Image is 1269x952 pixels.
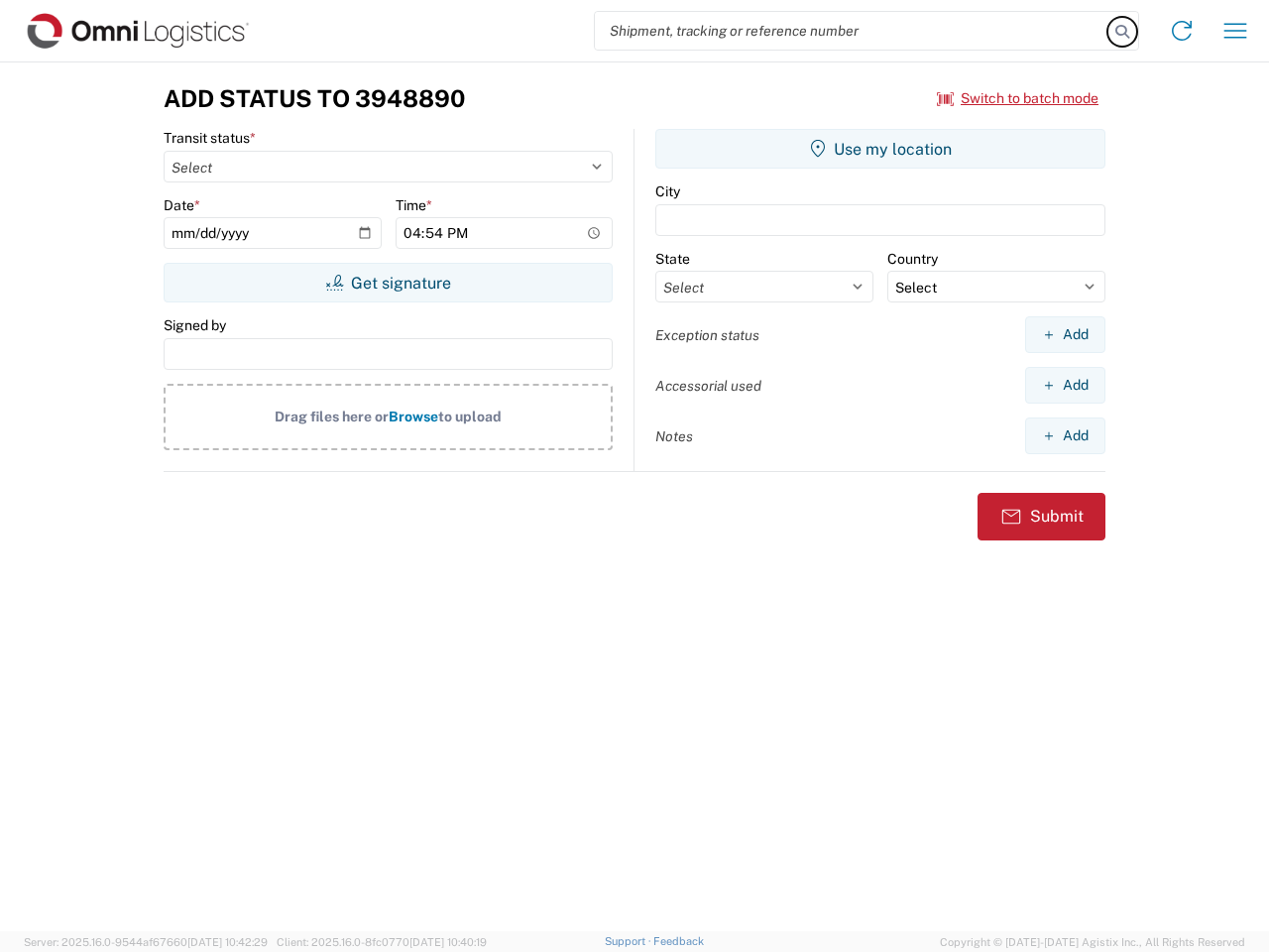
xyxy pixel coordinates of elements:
[164,84,465,113] h3: Add Status to 3948890
[164,196,200,214] label: Date
[164,263,613,302] button: Get signature
[978,493,1105,540] button: Submit
[24,936,268,948] span: Server: 2025.16.0-9544af67660
[653,935,704,947] a: Feedback
[655,377,761,395] label: Accessorial used
[164,316,226,334] label: Signed by
[389,409,438,424] span: Browse
[605,935,654,947] a: Support
[438,409,502,424] span: to upload
[655,427,693,445] label: Notes
[1025,417,1105,454] button: Add
[1025,316,1105,353] button: Add
[409,936,487,948] span: [DATE] 10:40:19
[396,196,432,214] label: Time
[940,933,1245,951] span: Copyright © [DATE]-[DATE] Agistix Inc., All Rights Reserved
[937,82,1098,115] button: Switch to batch mode
[1025,367,1105,404] button: Add
[655,326,759,344] label: Exception status
[277,936,487,948] span: Client: 2025.16.0-8fc0770
[655,182,680,200] label: City
[655,129,1105,169] button: Use my location
[595,12,1108,50] input: Shipment, tracking or reference number
[655,250,690,268] label: State
[187,936,268,948] span: [DATE] 10:42:29
[887,250,938,268] label: Country
[164,129,256,147] label: Transit status
[275,409,389,424] span: Drag files here or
